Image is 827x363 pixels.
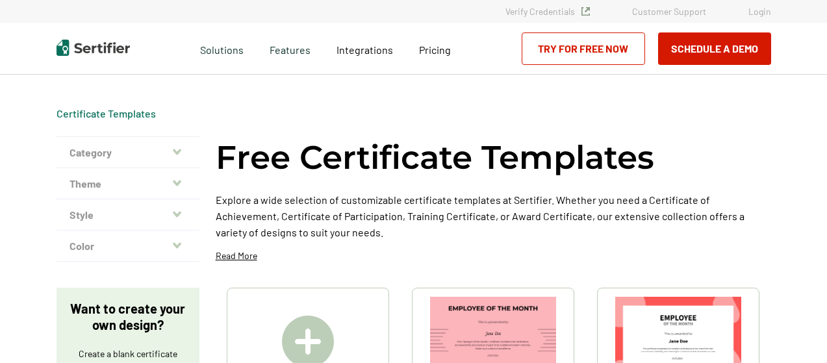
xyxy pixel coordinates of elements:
[200,40,244,56] span: Solutions
[632,6,706,17] a: Customer Support
[270,40,311,56] span: Features
[337,40,393,56] a: Integrations
[419,44,451,56] span: Pricing
[57,168,199,199] button: Theme
[57,137,199,168] button: Category
[337,44,393,56] span: Integrations
[216,249,257,262] p: Read More
[57,231,199,262] button: Color
[57,40,130,56] img: Sertifier | Digital Credentialing Platform
[748,6,771,17] a: Login
[216,136,654,179] h1: Free Certificate Templates
[419,40,451,56] a: Pricing
[581,7,590,16] img: Verified
[70,301,186,333] p: Want to create your own design?
[57,107,156,120] div: Breadcrumb
[57,199,199,231] button: Style
[57,107,156,119] a: Certificate Templates
[522,32,645,65] a: Try for Free Now
[216,192,771,240] p: Explore a wide selection of customizable certificate templates at Sertifier. Whether you need a C...
[505,6,590,17] a: Verify Credentials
